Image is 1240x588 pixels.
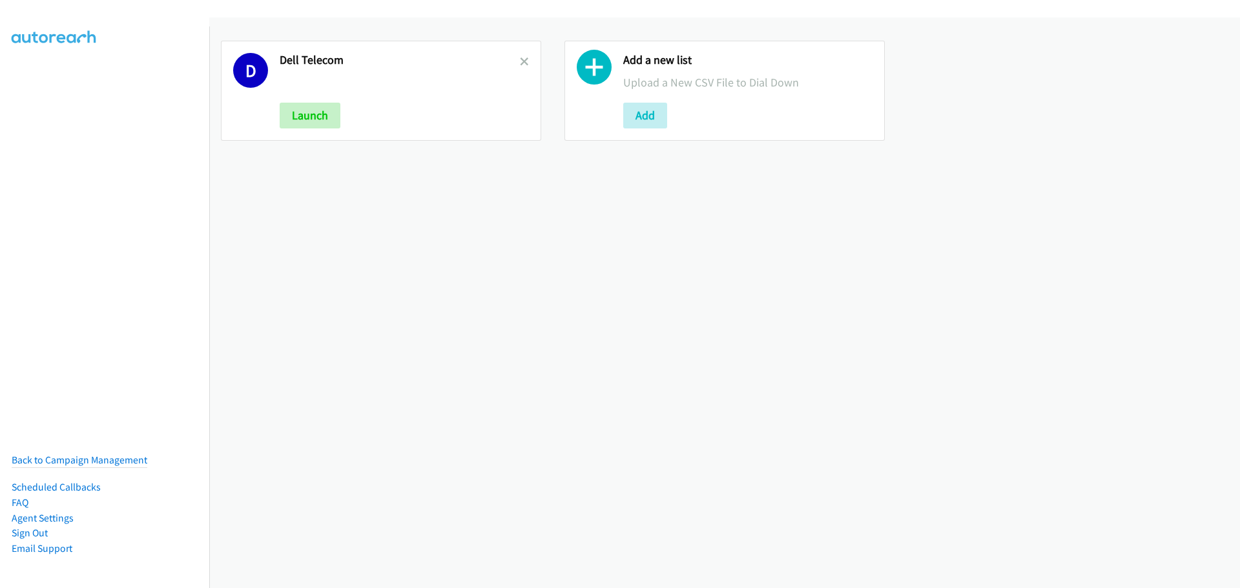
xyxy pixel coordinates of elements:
[623,74,873,91] p: Upload a New CSV File to Dial Down
[12,496,28,509] a: FAQ
[623,103,667,128] button: Add
[233,53,268,88] h1: D
[623,53,873,68] h2: Add a new list
[12,454,147,466] a: Back to Campaign Management
[280,103,340,128] button: Launch
[12,481,101,493] a: Scheduled Callbacks
[12,512,74,524] a: Agent Settings
[12,527,48,539] a: Sign Out
[12,542,72,554] a: Email Support
[280,53,520,68] h2: Dell Telecom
